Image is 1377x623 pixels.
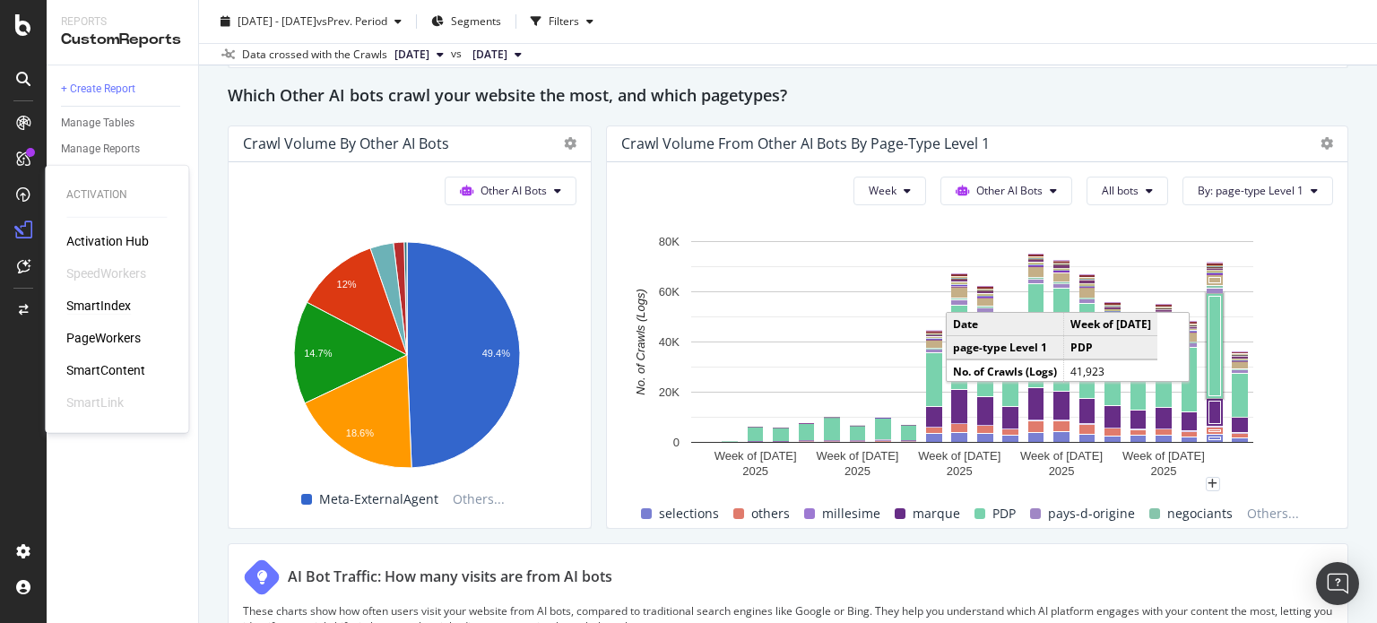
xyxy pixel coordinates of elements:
[992,503,1016,524] span: PDP
[213,7,409,36] button: [DATE] - [DATE]vsPrev. Period
[66,361,145,379] a: SmartContent
[61,140,140,159] div: Manage Reports
[816,449,898,463] text: Week of [DATE]
[316,13,387,29] span: vs Prev. Period
[714,449,797,463] text: Week of [DATE]
[61,140,186,159] a: Manage Reports
[1240,503,1306,524] span: Others...
[947,464,973,478] text: 2025
[844,464,870,478] text: 2025
[243,134,449,152] div: Crawl Volume by Other AI Bots
[1087,177,1168,205] button: All bots
[346,428,374,438] text: 18.6%
[673,436,680,449] text: 0
[1167,503,1233,524] span: negociants
[742,464,768,478] text: 2025
[1048,503,1135,524] span: pays-d-origine
[228,125,592,529] div: Crawl Volume by Other AI BotsOther AI BotsA chart.Meta-ExternalAgentOthers...
[61,80,186,99] a: + Create Report
[337,279,357,290] text: 12%
[1150,464,1176,478] text: 2025
[1182,177,1333,205] button: By: page-type Level 1
[621,232,1324,484] svg: A chart.
[634,289,647,394] text: No. of Crawls (Logs)
[424,7,508,36] button: Segments
[472,47,507,63] span: 2025 Mar. 19th
[288,567,612,587] div: AI Bot Traffic: How many visits are from AI bots
[446,489,512,510] span: Others...
[659,335,680,349] text: 40K
[319,489,438,510] span: Meta-ExternalAgent
[61,80,135,99] div: + Create Report
[659,503,719,524] span: selections
[913,503,960,524] span: marque
[606,125,1348,529] div: Crawl Volume from Other AI Bots by page-type Level 1WeekOther AI BotsAll botsBy: page-type Level ...
[387,44,451,65] button: [DATE]
[1122,449,1205,463] text: Week of [DATE]
[481,183,547,198] span: Other AI Bots
[524,7,601,36] button: Filters
[66,232,149,250] a: Activation Hub
[869,183,896,198] span: Week
[1198,183,1303,198] span: By: page-type Level 1
[549,13,579,29] div: Filters
[66,264,146,282] div: SpeedWorkers
[61,114,186,133] a: Manage Tables
[822,503,880,524] span: millesime
[66,297,131,315] a: SmartIndex
[238,13,316,29] span: [DATE] - [DATE]
[659,235,680,248] text: 80K
[1316,562,1359,605] div: Open Intercom Messenger
[1020,449,1103,463] text: Week of [DATE]
[659,285,680,299] text: 60K
[659,385,680,399] text: 20K
[1102,183,1139,198] span: All bots
[918,449,1000,463] text: Week of [DATE]
[445,177,576,205] button: Other AI Bots
[1206,477,1220,491] div: plus
[451,13,501,29] span: Segments
[1049,464,1075,478] text: 2025
[976,183,1043,198] span: Other AI Bots
[853,177,926,205] button: Week
[61,14,184,30] div: Reports
[228,82,1348,111] div: Which Other AI bots crawl your website the most, and which pagetypes?
[751,503,790,524] span: others
[66,394,124,411] div: SmartLink
[482,348,510,359] text: 49.4%
[621,134,990,152] div: Crawl Volume from Other AI Bots by page-type Level 1
[66,187,167,203] div: Activation
[61,30,184,50] div: CustomReports
[228,82,787,111] h2: Which Other AI bots crawl your website the most, and which pagetypes?
[940,177,1072,205] button: Other AI Bots
[465,44,529,65] button: [DATE]
[451,46,465,62] span: vs
[304,348,332,359] text: 14.7%
[61,114,134,133] div: Manage Tables
[394,47,429,63] span: 2025 Aug. 25th
[66,329,141,347] a: PageWorkers
[243,232,572,484] svg: A chart.
[242,47,387,63] div: Data crossed with the Crawls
